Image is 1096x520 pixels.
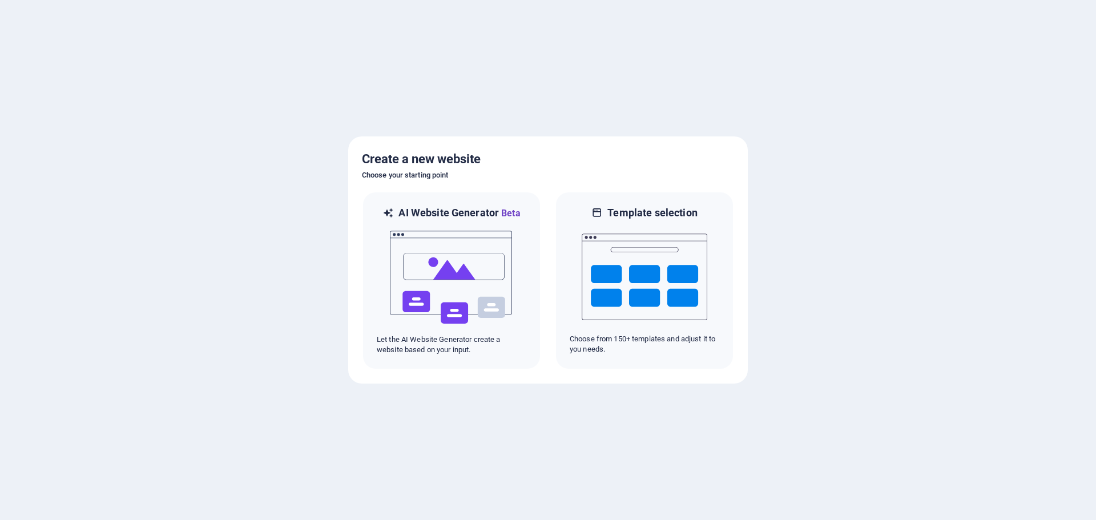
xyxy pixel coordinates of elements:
[555,191,734,370] div: Template selectionChoose from 150+ templates and adjust it to you needs.
[398,206,520,220] h6: AI Website Generator
[362,168,734,182] h6: Choose your starting point
[377,334,526,355] p: Let the AI Website Generator create a website based on your input.
[499,208,521,219] span: Beta
[362,191,541,370] div: AI Website GeneratorBetaaiLet the AI Website Generator create a website based on your input.
[607,206,697,220] h6: Template selection
[389,220,514,334] img: ai
[570,334,719,354] p: Choose from 150+ templates and adjust it to you needs.
[362,150,734,168] h5: Create a new website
